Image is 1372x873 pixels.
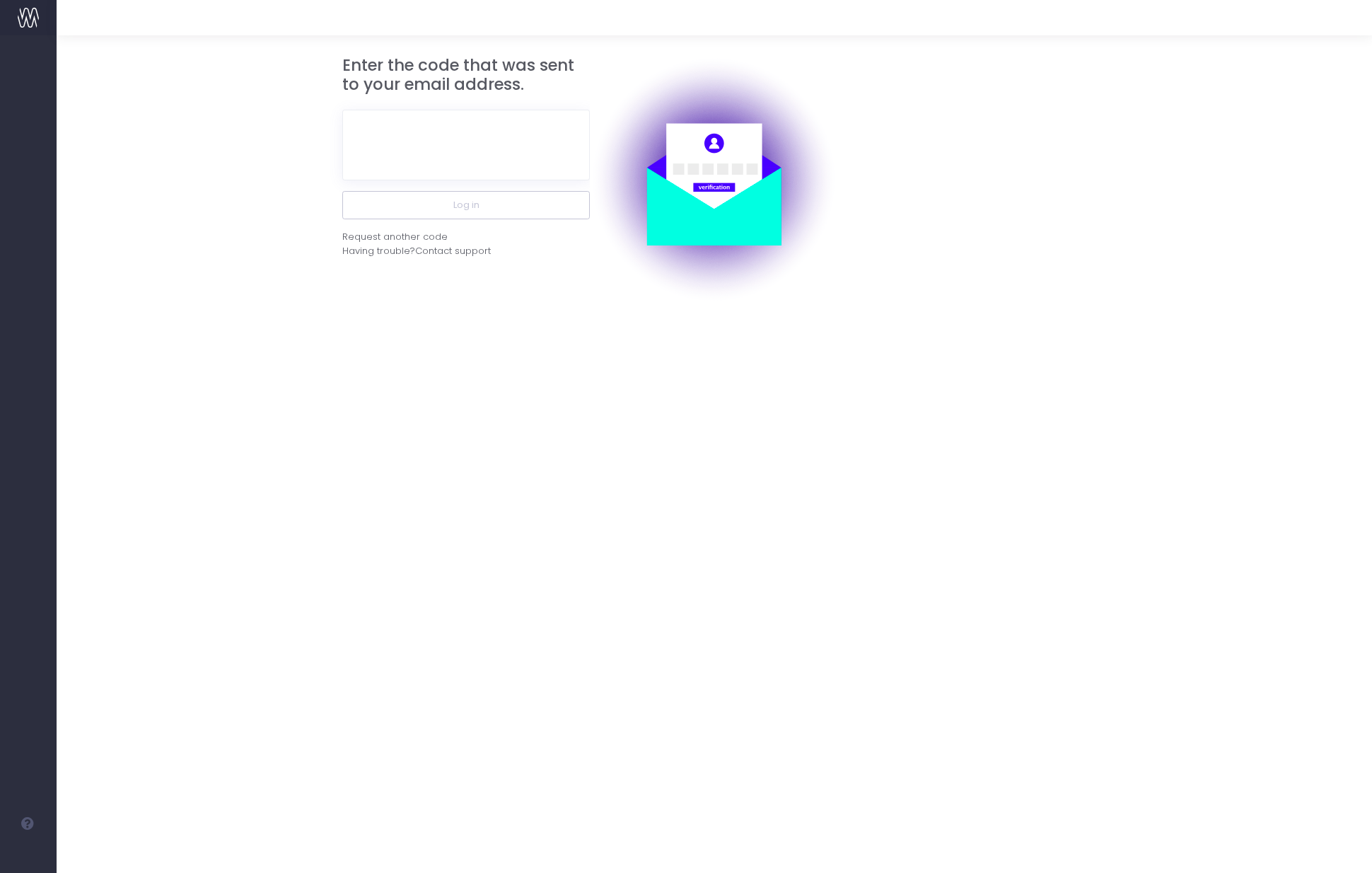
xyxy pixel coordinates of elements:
[342,56,590,95] h3: Enter the code that was sent to your email address.
[18,845,39,866] img: images/default_profile_image.png
[342,191,590,219] button: Log in
[590,56,837,303] img: auth.png
[342,244,590,258] div: Having trouble?
[415,244,491,258] span: Contact support
[342,230,448,244] div: Request another code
